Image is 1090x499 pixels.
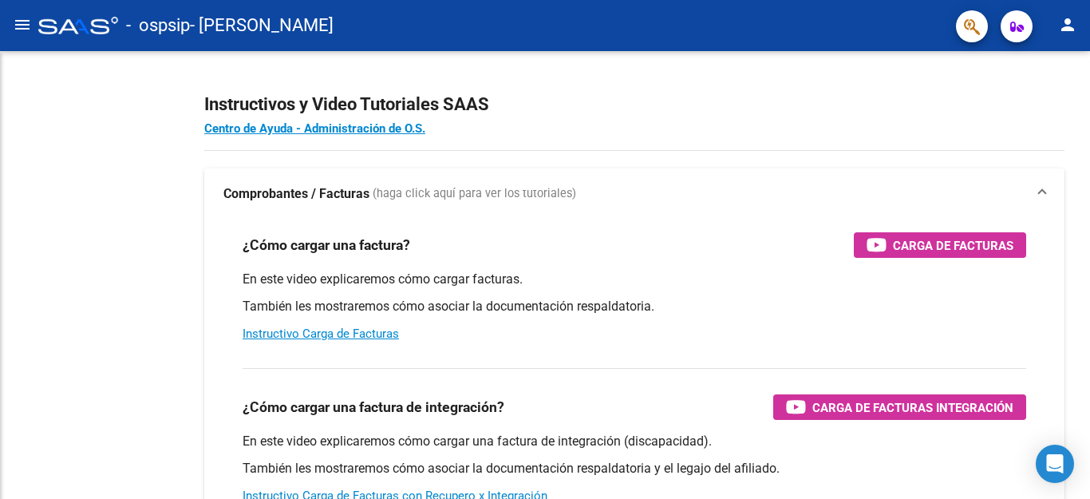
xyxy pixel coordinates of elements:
[812,398,1013,418] span: Carga de Facturas Integración
[13,15,32,34] mat-icon: menu
[854,232,1026,258] button: Carga de Facturas
[190,8,334,43] span: - [PERSON_NAME]
[243,433,1026,450] p: En este video explicaremos cómo cargar una factura de integración (discapacidad).
[1036,445,1074,483] div: Open Intercom Messenger
[243,460,1026,477] p: También les mostraremos cómo asociar la documentación respaldatoria y el legajo del afiliado.
[126,8,190,43] span: - ospsip
[243,396,504,418] h3: ¿Cómo cargar una factura de integración?
[773,394,1026,420] button: Carga de Facturas Integración
[243,271,1026,288] p: En este video explicaremos cómo cargar facturas.
[204,89,1064,120] h2: Instructivos y Video Tutoriales SAAS
[373,185,576,203] span: (haga click aquí para ver los tutoriales)
[893,236,1013,255] span: Carga de Facturas
[204,168,1064,220] mat-expansion-panel-header: Comprobantes / Facturas (haga click aquí para ver los tutoriales)
[204,121,425,136] a: Centro de Ayuda - Administración de O.S.
[223,185,369,203] strong: Comprobantes / Facturas
[243,327,399,341] a: Instructivo Carga de Facturas
[243,234,410,256] h3: ¿Cómo cargar una factura?
[1058,15,1077,34] mat-icon: person
[243,298,1026,315] p: También les mostraremos cómo asociar la documentación respaldatoria.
